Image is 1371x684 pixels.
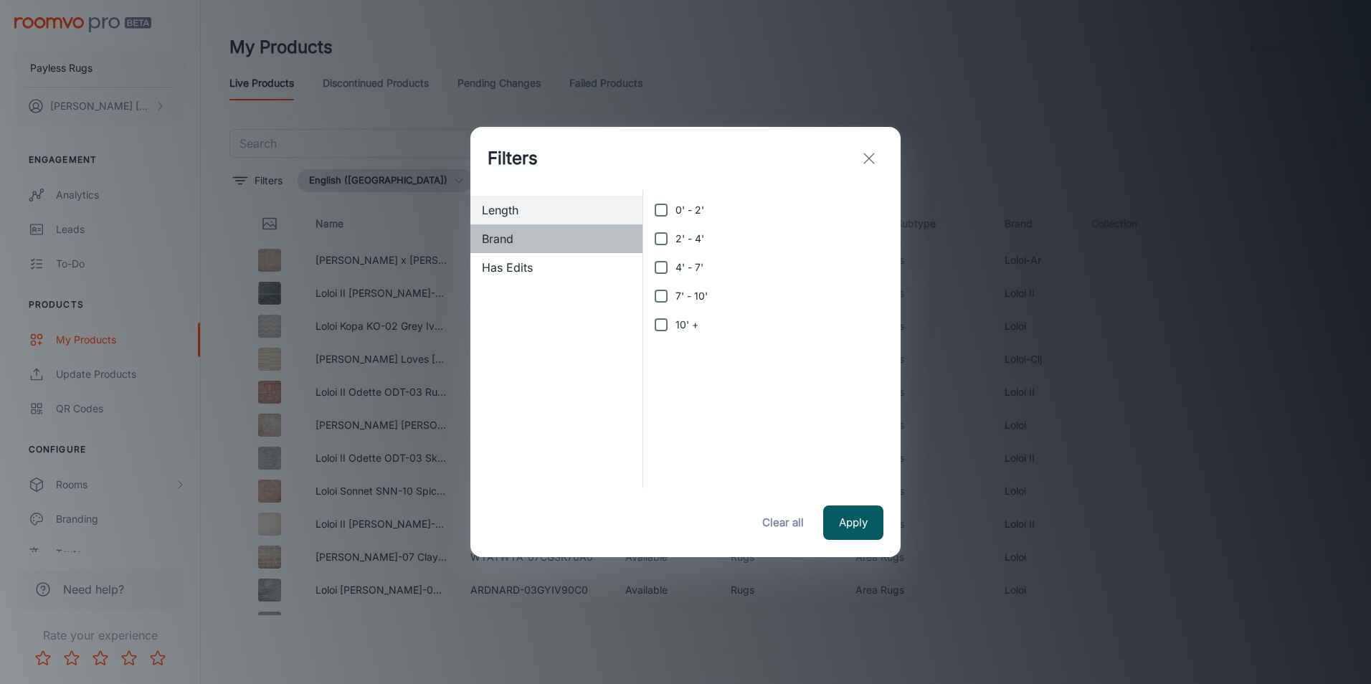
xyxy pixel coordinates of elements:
[823,505,883,540] button: Apply
[470,224,642,253] div: Brand
[675,260,703,275] span: 4' - 7'
[482,259,631,276] span: Has Edits
[675,202,704,218] span: 0' - 2'
[470,196,642,224] div: Length
[470,253,642,282] div: Has Edits
[675,317,698,333] span: 10' +
[482,230,631,247] span: Brand
[855,144,883,173] button: exit
[488,146,538,171] h1: Filters
[675,288,708,304] span: 7' - 10'
[754,505,812,540] button: Clear all
[482,201,631,219] span: Length
[675,231,704,247] span: 2' - 4'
